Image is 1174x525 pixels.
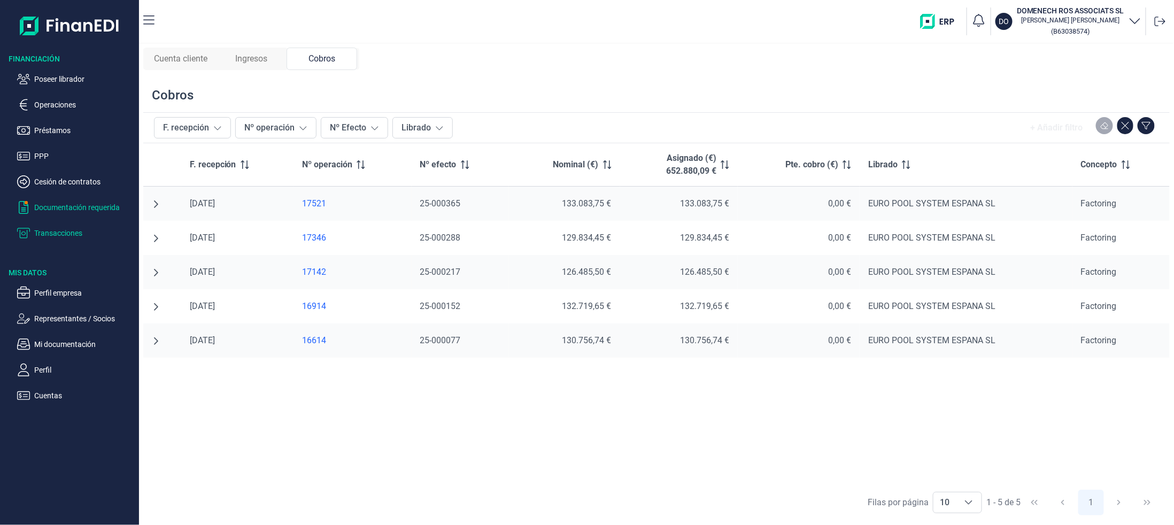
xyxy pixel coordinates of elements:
div: 0,00 € [746,267,851,277]
button: Cuentas [17,389,135,402]
div: Cuenta cliente [145,48,216,70]
div: EURO POOL SYSTEM ESPANA SL [868,301,1063,312]
div: Cobros [287,48,357,70]
button: Perfil [17,364,135,376]
div: [DATE] [190,198,285,209]
div: EURO POOL SYSTEM ESPANA SL [868,267,1063,277]
img: erp [920,14,962,29]
small: Copiar cif [1052,27,1090,35]
div: [DATE] [190,335,285,346]
button: undefined null [152,268,160,277]
span: 25-000077 [420,335,461,345]
h3: DOMENECH ROS ASSOCIATS SL [1017,5,1124,16]
a: 16614 [302,335,403,346]
div: 129.834,45 € [629,233,730,243]
img: Logo de aplicación [20,9,120,43]
p: Cesión de contratos [34,175,135,188]
p: Representantes / Socios [34,312,135,325]
button: Nº Efecto [321,117,388,138]
p: Poseer librador [34,73,135,86]
div: Filas por página [868,496,929,509]
div: 0,00 € [746,233,851,243]
p: Asignado (€) [667,152,716,165]
div: EURO POOL SYSTEM ESPANA SL [868,198,1063,209]
button: Previous Page [1050,490,1076,515]
div: Ingresos [216,48,287,70]
span: 25-000365 [420,198,461,209]
span: Cobros [308,52,335,65]
div: 0,00 € [746,301,851,312]
span: F. recepción [190,158,236,171]
p: Mi documentación [34,338,135,351]
button: Cesión de contratos [17,175,135,188]
button: Documentación requerida [17,201,135,214]
div: [DATE] [190,267,285,277]
p: PPP [34,150,135,163]
button: Page 1 [1078,490,1104,515]
span: Cuenta cliente [154,52,207,65]
p: Documentación requerida [34,201,135,214]
a: 16914 [302,301,403,312]
span: Ingresos [235,52,267,65]
span: 10 [933,492,956,513]
button: First Page [1022,490,1047,515]
div: [DATE] [190,301,285,312]
button: DODOMENECH ROS ASSOCIATS SL[PERSON_NAME] [PERSON_NAME](B63038574) [995,5,1141,37]
span: Nominal (€) [553,158,599,171]
p: Préstamos [34,124,135,137]
button: undefined null [152,303,160,311]
div: 129.834,45 € [518,233,611,243]
p: Transacciones [34,227,135,240]
button: Mi documentación [17,338,135,351]
span: 25-000217 [420,267,461,277]
div: 133.083,75 € [518,198,611,209]
button: Last Page [1134,490,1160,515]
button: Poseer librador [17,73,135,86]
p: Operaciones [34,98,135,111]
div: Choose [956,492,982,513]
button: F. recepción [154,117,231,138]
span: Librado [868,158,898,171]
div: 130.756,74 € [629,335,730,346]
p: Cuentas [34,389,135,402]
p: DO [999,16,1009,27]
button: Next Page [1106,490,1132,515]
button: PPP [17,150,135,163]
span: Nº efecto [420,158,457,171]
div: EURO POOL SYSTEM ESPANA SL [868,233,1063,243]
a: 17346 [302,233,403,243]
button: Representantes / Socios [17,312,135,325]
a: 17521 [302,198,403,209]
div: Cobros [152,87,194,104]
span: 25-000152 [420,301,461,311]
p: Perfil empresa [34,287,135,299]
button: Nº operación [235,117,316,138]
button: undefined null [152,337,160,345]
span: Concepto [1081,158,1117,171]
button: undefined null [152,200,160,209]
span: 1 - 5 de 5 [986,498,1021,507]
span: Pte. cobro (€) [785,158,838,171]
button: Librado [392,117,453,138]
span: Factoring [1081,267,1117,277]
a: 17142 [302,267,403,277]
span: 25-000288 [420,233,461,243]
span: Nº operación [302,158,352,171]
div: 126.485,50 € [629,267,730,277]
span: Factoring [1081,301,1117,311]
span: Factoring [1081,198,1117,209]
span: Factoring [1081,335,1117,345]
button: Préstamos [17,124,135,137]
p: 652.880,09 € [666,165,716,177]
div: 132.719,65 € [629,301,730,312]
div: 132.719,65 € [518,301,611,312]
div: 126.485,50 € [518,267,611,277]
button: Perfil empresa [17,287,135,299]
div: 133.083,75 € [629,198,730,209]
button: Operaciones [17,98,135,111]
div: EURO POOL SYSTEM ESPANA SL [868,335,1063,346]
